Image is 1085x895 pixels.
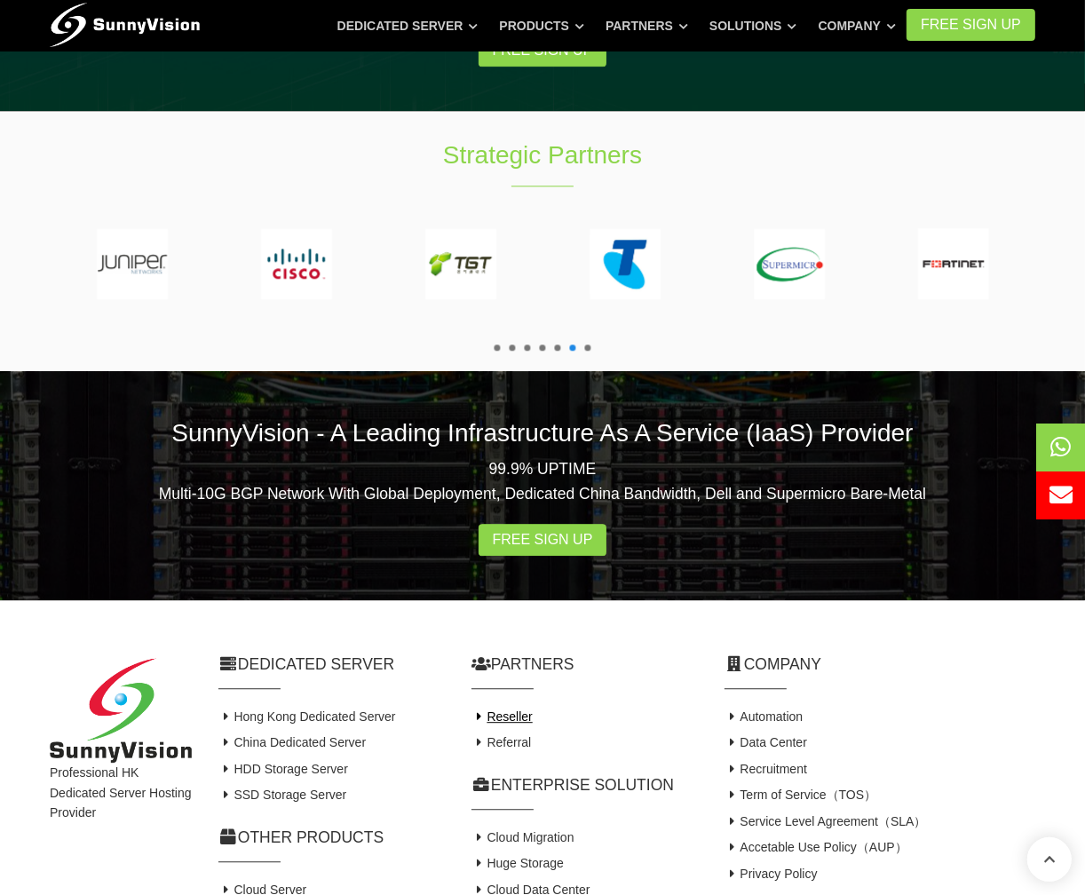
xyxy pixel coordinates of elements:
h2: Company [725,653,1035,676]
h1: Strategic Partners [247,138,838,172]
a: SSD Storage Server [218,788,346,802]
a: Data Center [725,735,807,749]
a: Solutions [709,10,797,42]
a: Reseller [471,709,533,724]
h2: SunnyVision - A Leading Infrastructure As A Service (IaaS) Provider [50,416,1035,450]
img: supermicro-150.png [754,228,825,299]
a: Company [819,10,897,42]
a: Term of Service（TOS） [725,788,876,802]
a: Referral [471,735,531,749]
a: Dedicated Server [337,10,479,42]
img: telstra-150.png [590,228,661,299]
img: SunnyVision Limited [50,658,192,764]
a: Cloud Migration [471,830,574,844]
a: Free Sign Up [479,524,607,556]
a: Partners [606,10,688,42]
a: Recruitment [725,762,807,776]
img: fortinet-150.png [918,228,989,299]
a: Service Level Agreement（SLA） [725,814,927,828]
h2: Other Products [218,827,445,849]
a: Privacy Policy [725,867,818,881]
img: juniper-150.png [97,228,168,299]
h2: Enterprise Solution [471,774,698,796]
a: HDD Storage Server [218,762,348,776]
a: China Dedicated Server [218,735,366,749]
a: Automation [725,709,803,724]
a: Hong Kong Dedicated Server [218,709,396,724]
img: cisco-150.png [261,228,332,299]
h2: Dedicated Server [218,653,445,676]
a: Products [499,10,584,42]
img: tgs-150.png [425,228,496,299]
a: Huge Storage [471,856,564,870]
a: Accetable Use Policy（AUP） [725,840,907,854]
p: 99.9% UPTIME Multi-10G BGP Network With Global Deployment, Dedicated China Bandwidth, Dell and Su... [50,456,1035,506]
h2: Partners [471,653,698,676]
a: FREE Sign Up [907,9,1035,41]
